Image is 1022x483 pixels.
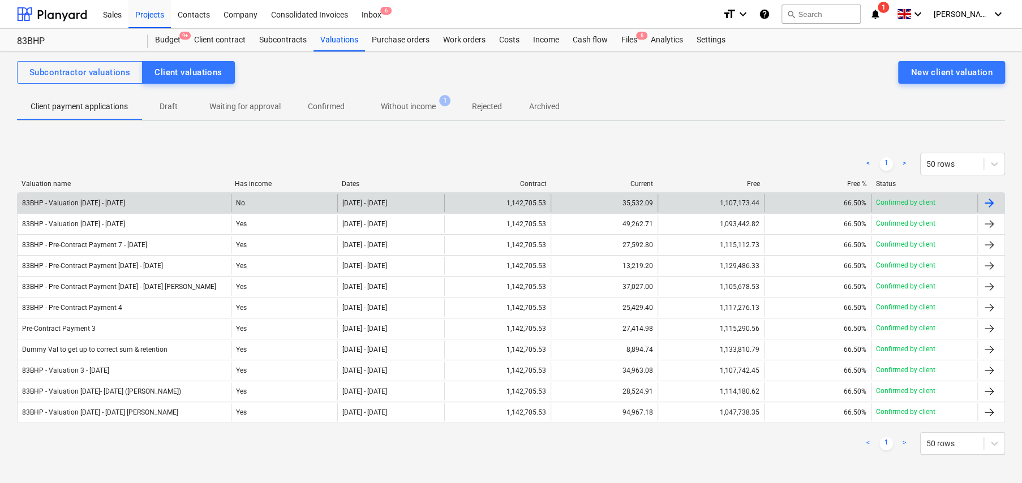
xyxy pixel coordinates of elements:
a: Purchase orders [365,29,436,51]
div: 66.50% [844,199,866,207]
div: No [231,194,337,212]
div: 13,219.20 [551,257,657,275]
div: 28,524.91 [551,382,657,400]
div: 83BHP - Valuation [DATE] - [DATE] [22,220,125,228]
div: [DATE] - [DATE] [342,241,387,249]
i: keyboard_arrow_down [911,7,925,21]
a: Files6 [615,29,644,51]
div: Status [875,180,973,188]
p: Client payment applications [31,101,128,113]
a: Work orders [436,29,492,51]
i: notifications [870,7,881,21]
div: 83BHP - Pre-Contract Payment [DATE] - [DATE] [PERSON_NAME] [22,283,216,291]
p: Confirmed by client [876,386,935,396]
p: Confirmed by client [876,219,935,228]
a: Next page [898,157,911,171]
div: 1,142,705.53 [444,215,551,233]
div: [DATE] - [DATE] [342,346,387,353]
div: 83BHP - Pre-Contract Payment 4 [22,304,122,312]
div: 66.50% [844,304,866,312]
div: 1,105,678.53 [658,278,764,296]
span: 9+ [179,32,191,40]
div: 66.50% [844,220,866,228]
button: Subcontractor valuations [17,61,143,84]
a: Valuations [314,29,365,51]
div: 25,429.40 [551,299,657,317]
div: Dates [342,180,440,188]
div: Yes [231,278,337,296]
div: 1,142,705.53 [444,299,551,317]
button: Search [781,5,861,24]
a: Budget9+ [148,29,187,51]
p: Confirmed by client [876,282,935,291]
p: Confirmed by client [876,324,935,333]
div: Files [615,29,644,51]
p: Confirmed by client [876,198,935,208]
div: Analytics [644,29,690,51]
div: Free % [769,180,867,188]
div: 83BHP - Valuation [DATE] - [DATE] [22,199,125,207]
div: Current [555,180,653,188]
div: 1,142,705.53 [444,257,551,275]
div: 1,142,705.53 [444,236,551,254]
p: Confirmed by client [876,240,935,249]
a: Settings [690,29,732,51]
div: Subcontractor valuations [29,65,130,80]
div: 1,129,486.33 [658,257,764,275]
div: 83BHP - Valuation [DATE] - [DATE] [PERSON_NAME] [22,408,178,416]
div: [DATE] - [DATE] [342,408,387,416]
div: [DATE] - [DATE] [342,366,387,374]
a: Client contract [187,29,252,51]
div: 1,142,705.53 [444,382,551,400]
a: Subcontracts [252,29,314,51]
div: 1,142,705.53 [444,340,551,359]
p: Confirmed by client [876,407,935,417]
div: Pre-Contract Payment 3 [22,325,96,333]
div: Yes [231,215,337,233]
div: 1,142,705.53 [444,403,551,421]
div: 1,142,705.53 [444,320,551,338]
p: Archived [529,101,560,113]
a: Next page [898,437,911,450]
div: Yes [231,382,337,400]
p: Without income [381,101,436,113]
div: [DATE] - [DATE] [342,262,387,270]
p: Confirmed by client [876,365,935,375]
div: 66.50% [844,325,866,333]
p: Confirmed by client [876,303,935,312]
div: 1,142,705.53 [444,361,551,379]
a: Costs [492,29,526,51]
div: 1,117,276.13 [658,299,764,317]
div: [DATE] - [DATE] [342,199,387,207]
div: 66.50% [844,387,866,395]
i: keyboard_arrow_down [736,7,750,21]
div: Has income [235,180,333,188]
div: Dummy Val to get up to correct sum & retention [22,346,168,353]
div: 83BHP - Valuation [DATE]- [DATE] ([PERSON_NAME]) [22,387,181,395]
div: 27,592.80 [551,236,657,254]
iframe: Chat Widget [965,429,1022,483]
div: [DATE] - [DATE] [342,283,387,291]
i: format_size [723,7,736,21]
i: Knowledge base [759,7,770,21]
div: 1,107,742.45 [658,361,764,379]
div: Contract [449,180,547,188]
button: Client valuations [142,61,234,84]
div: 1,107,173.44 [658,194,764,212]
span: 6 [380,7,392,15]
div: 1,142,705.53 [444,278,551,296]
a: Previous page [861,437,875,450]
div: 27,414.98 [551,320,657,338]
span: 1 [878,2,889,13]
div: 35,532.09 [551,194,657,212]
a: Income [526,29,566,51]
div: [DATE] - [DATE] [342,387,387,395]
div: Valuation name [22,180,226,188]
div: 83BHP - Pre-Contract Payment [DATE] - [DATE] [22,262,163,270]
div: Yes [231,236,337,254]
div: Yes [231,299,337,317]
